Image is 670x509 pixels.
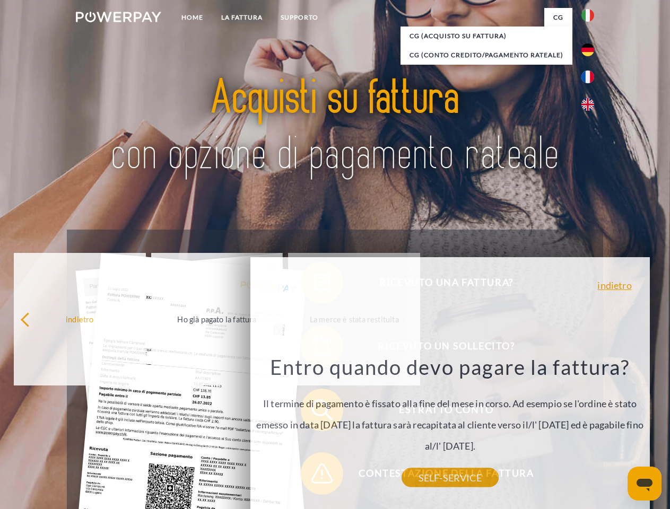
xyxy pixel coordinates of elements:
a: CG [544,8,572,27]
img: fr [581,71,594,83]
iframe: Pulsante per aprire la finestra di messaggistica [628,467,662,501]
a: LA FATTURA [212,8,272,27]
a: CG (Acquisto su fattura) [401,27,572,46]
a: SELF-SERVICE [402,468,499,487]
img: en [581,98,594,111]
img: it [581,9,594,22]
div: Il termine di pagamento è fissato alla fine del mese in corso. Ad esempio se l'ordine è stato eme... [256,354,643,478]
div: indietro [20,312,140,326]
img: title-powerpay_it.svg [101,51,569,203]
img: logo-powerpay-white.svg [76,12,161,22]
a: Supporto [272,8,327,27]
a: CG (Conto Credito/Pagamento rateale) [401,46,572,65]
a: indietro [597,280,631,290]
div: Ho già pagato la fattura [158,312,277,326]
h3: Entro quando devo pagare la fattura? [256,354,643,380]
img: de [581,43,594,56]
a: Home [172,8,212,27]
